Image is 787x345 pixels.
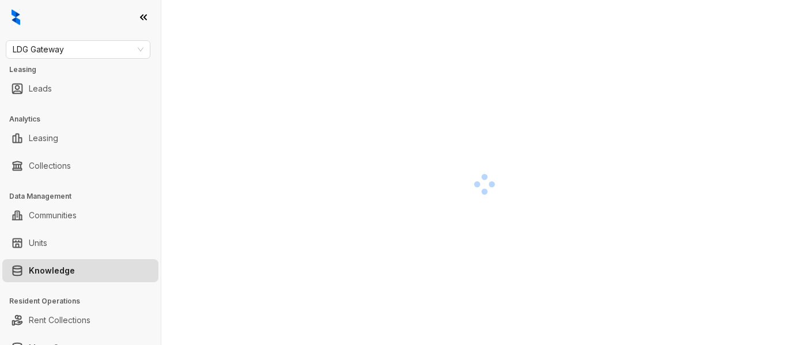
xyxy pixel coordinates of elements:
a: Collections [29,154,71,177]
a: Leads [29,77,52,100]
a: Communities [29,204,77,227]
h3: Leasing [9,65,161,75]
li: Rent Collections [2,309,158,332]
li: Collections [2,154,158,177]
a: Units [29,232,47,255]
li: Communities [2,204,158,227]
li: Leads [2,77,158,100]
h3: Resident Operations [9,296,161,306]
img: logo [12,9,20,25]
a: Leasing [29,127,58,150]
span: LDG Gateway [13,41,143,58]
li: Leasing [2,127,158,150]
h3: Analytics [9,114,161,124]
a: Rent Collections [29,309,90,332]
a: Knowledge [29,259,75,282]
li: Units [2,232,158,255]
h3: Data Management [9,191,161,202]
li: Knowledge [2,259,158,282]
